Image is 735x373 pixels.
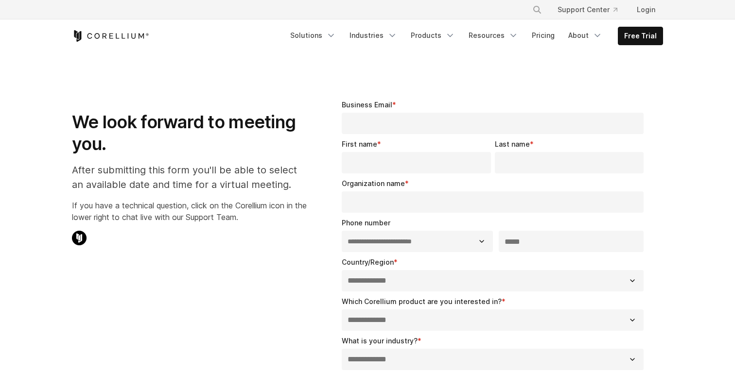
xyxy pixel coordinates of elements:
[342,337,418,345] span: What is your industry?
[72,30,149,42] a: Corellium Home
[405,27,461,44] a: Products
[72,163,307,192] p: After submitting this form you'll be able to select an available date and time for a virtual meet...
[521,1,663,18] div: Navigation Menu
[526,27,560,44] a: Pricing
[629,1,663,18] a: Login
[463,27,524,44] a: Resources
[618,27,663,45] a: Free Trial
[72,111,307,155] h1: We look forward to meeting you.
[284,27,342,44] a: Solutions
[550,1,625,18] a: Support Center
[562,27,608,44] a: About
[72,200,307,223] p: If you have a technical question, click on the Corellium icon in the lower right to chat live wit...
[528,1,546,18] button: Search
[342,140,377,148] span: First name
[495,140,530,148] span: Last name
[342,297,502,305] span: Which Corellium product are you interested in?
[342,258,394,266] span: Country/Region
[284,27,663,45] div: Navigation Menu
[342,101,392,109] span: Business Email
[344,27,403,44] a: Industries
[342,179,405,187] span: Organization name
[342,219,390,227] span: Phone number
[72,231,87,245] img: Corellium Chat Icon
